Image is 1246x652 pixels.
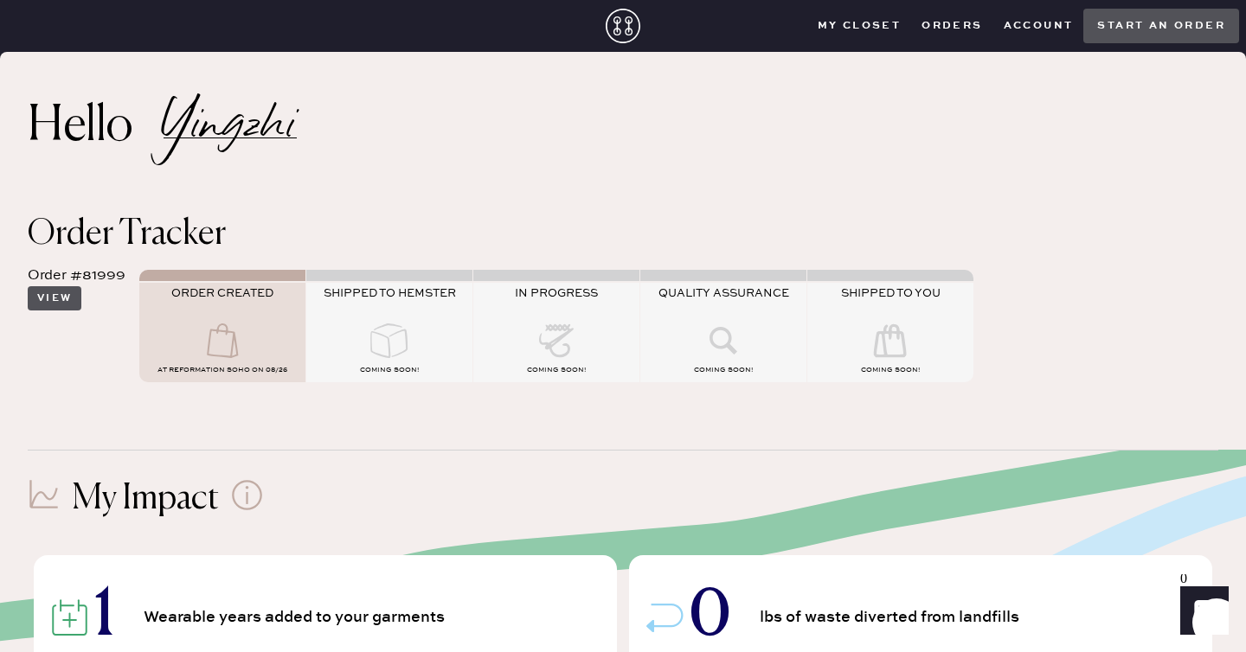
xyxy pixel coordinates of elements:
[28,217,226,252] span: Order Tracker
[690,587,730,648] span: 0
[360,366,419,374] span: COMING SOON!
[911,13,992,39] button: Orders
[157,366,287,374] span: AT Reformation Soho on 08/26
[144,610,451,625] span: Wearable years added to your garments
[28,286,81,310] button: View
[1164,574,1238,649] iframe: Front Chat
[861,366,920,374] span: COMING SOON!
[28,265,125,286] div: Order #81999
[841,286,941,300] span: SHIPPED TO YOU
[527,366,586,374] span: COMING SOON!
[1083,9,1239,43] button: Start an order
[760,610,1025,625] span: lbs of waste diverted from landfills
[324,286,456,300] span: SHIPPED TO HEMSTER
[658,286,789,300] span: QUALITY ASSURANCE
[164,116,297,138] h2: Yingzhi
[28,106,164,148] h2: Hello
[94,587,114,648] span: 1
[694,366,753,374] span: COMING SOON!
[171,286,273,300] span: ORDER CREATED
[515,286,598,300] span: IN PROGRESS
[993,13,1084,39] button: Account
[72,478,219,520] h1: My Impact
[807,13,912,39] button: My Closet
